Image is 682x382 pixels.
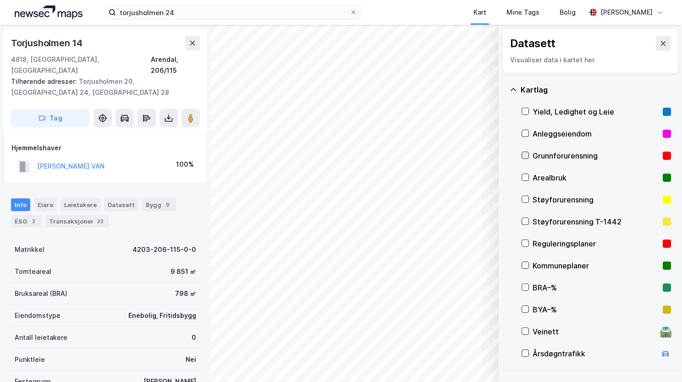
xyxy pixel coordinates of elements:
[11,76,192,98] div: Torjusholmen 20, [GEOGRAPHIC_DATA] 24, [GEOGRAPHIC_DATA] 28
[533,238,659,249] div: Reguleringsplaner
[45,215,109,228] div: Transaksjoner
[15,310,60,321] div: Eiendomstype
[533,216,659,227] div: Støyforurensning T-1442
[192,332,196,343] div: 0
[151,54,200,76] div: Arendal, 206/115
[116,5,350,19] input: Søk på adresse, matrikkel, gårdeiere, leietakere eller personer
[510,36,555,51] div: Datasett
[29,217,38,226] div: 2
[636,338,682,382] iframe: Chat Widget
[15,266,51,277] div: Tomteareal
[533,194,659,205] div: Støyforurensning
[104,198,138,211] div: Datasett
[560,7,576,18] div: Bolig
[175,288,196,299] div: 798 ㎡
[15,354,45,365] div: Punktleie
[533,172,659,183] div: Arealbruk
[163,200,172,209] div: 9
[15,288,67,299] div: Bruksareal (BRA)
[186,354,196,365] div: Nei
[128,310,196,321] div: Enebolig, Fritidsbygg
[34,198,57,211] div: Eiere
[60,198,100,211] div: Leietakere
[473,7,486,18] div: Kart
[15,332,67,343] div: Antall leietakere
[533,348,656,359] div: Årsdøgntrafikk
[660,326,672,338] div: 🛣️
[533,282,659,293] div: BRA–%
[533,150,659,161] div: Grunnforurensning
[510,55,671,65] div: Visualiser data i kartet her.
[176,159,194,170] div: 100%
[11,142,199,153] div: Hjemmelshaver
[11,77,79,85] span: Tilhørende adresser:
[11,36,84,50] div: Torjusholmen 14
[11,109,90,127] button: Tag
[533,128,659,139] div: Anleggseiendom
[521,84,671,95] div: Kartlag
[142,198,176,211] div: Bygg
[11,198,30,211] div: Info
[170,266,196,277] div: 9 851 ㎡
[533,326,656,337] div: Veinett
[533,106,659,117] div: Yield, Ledighet og Leie
[15,5,82,19] img: logo.a4113a55bc3d86da70a041830d287a7e.svg
[533,260,659,271] div: Kommuneplaner
[132,244,196,255] div: 4203-206-115-0-0
[533,304,659,315] div: BYA–%
[15,244,44,255] div: Matrikkel
[600,7,653,18] div: [PERSON_NAME]
[506,7,539,18] div: Mine Tags
[95,217,105,226] div: 22
[11,215,42,228] div: ESG
[11,54,151,76] div: 4818, [GEOGRAPHIC_DATA], [GEOGRAPHIC_DATA]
